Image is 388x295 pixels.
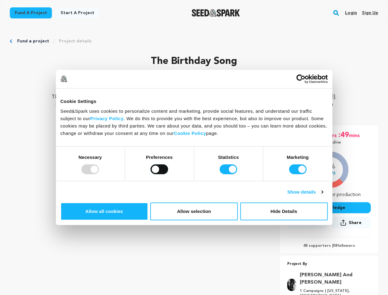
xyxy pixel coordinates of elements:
p: [GEOGRAPHIC_DATA], [US_STATE] | Film Short [10,74,378,81]
strong: Marketing [287,154,309,159]
div: Cookie Settings [61,98,328,105]
span: :49 [338,130,349,140]
a: Login [345,8,357,18]
p: Project By [287,261,371,268]
div: Seed&Spark uses cookies to personalize content and marketing, provide social features, and unders... [61,107,328,137]
p: THE BIRTHDAY SONG is an intimate remembering of [PERSON_NAME]’s 13th birthday on the eve of Hurri... [47,93,341,116]
button: Hide Details [240,203,328,220]
span: Share [349,220,362,226]
a: Fund a project [17,38,49,44]
button: Allow selection [150,203,238,220]
a: Seed&Spark Homepage [192,9,240,17]
button: Share [331,217,371,228]
span: 58 [333,244,337,248]
a: Sign up [362,8,378,18]
img: logo [61,76,67,82]
strong: Statistics [218,154,239,159]
button: Allow all cookies [61,203,148,220]
p: The Birthday Song [10,54,378,69]
a: Usercentrics Cookiebot - opens in a new window [274,74,328,84]
div: Breadcrumb [10,38,378,44]
span: Share [331,217,371,231]
strong: Preferences [146,154,173,159]
p: Drama [10,81,378,88]
img: Seed&Spark Logo Dark Mode [192,9,240,17]
a: Start a project [56,7,99,18]
a: Cookie Policy [174,130,206,136]
img: bc96af7bd9de8203.jpg [287,279,296,291]
a: Goto Megan Trufant Tillman And Kimiko Matsuda-Lawrence profile [300,271,367,286]
a: Fund a project [10,7,52,18]
span: hrs [329,130,338,140]
strong: Necessary [79,154,102,159]
a: Project details [59,38,92,44]
span: mins [349,130,361,140]
a: Privacy Policy [90,116,124,121]
p: 48 supporters | followers [287,243,371,248]
a: Show details [287,188,323,196]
